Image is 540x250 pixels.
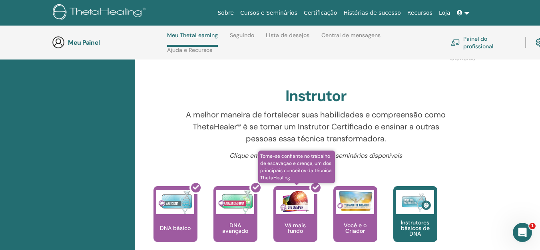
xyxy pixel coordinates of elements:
[396,190,434,214] img: Instrutores básicos de DNA
[343,10,401,16] font: Histórias de sucesso
[321,32,381,39] font: Central de mensagens
[217,10,233,16] font: Sobre
[230,32,254,45] a: Seguindo
[463,35,493,50] font: Painel do profissional
[68,38,100,47] font: Meu Painel
[340,6,404,20] a: Histórias de sucesso
[167,47,212,60] a: Ajuda e Recursos
[186,109,446,144] font: A melhor maneira de fortalecer suas habilidades e compreensão como ThetaHealer® é se tornar um In...
[285,86,347,106] font: Instrutor
[401,219,430,237] font: Instrutores básicos de DNA
[52,36,65,49] img: generic-user-icon.jpg
[344,222,367,234] font: Você e o Criador
[531,223,534,228] font: 1
[301,6,340,20] a: Certificação
[321,32,381,45] a: Central de mensagens
[404,6,436,20] a: Recursos
[304,10,337,16] font: Certificação
[439,10,450,16] font: Loja
[229,151,402,160] font: Clique em um curso para pesquisar seminários disponíveis
[240,10,297,16] font: Cursos e Seminários
[216,190,254,214] img: DNA avançado
[167,32,218,39] font: Meu ThetaLearning
[167,32,218,47] a: Meu ThetaLearning
[156,190,194,214] img: DNA básico
[451,34,516,51] a: Painel do profissional
[53,4,148,22] img: logo.png
[260,153,332,181] font: Torne-se confiante no trabalho de escavação e crença, um dos principais conceitos da técnica Thet...
[214,6,237,20] a: Sobre
[237,6,301,20] a: Cursos e Seminários
[266,32,309,45] a: Lista de desejos
[230,32,254,39] font: Seguindo
[336,190,374,212] img: Você e o Criador
[451,39,460,46] img: chalkboard-teacher.svg
[407,10,432,16] font: Recursos
[513,223,532,242] iframe: Chat ao vivo do Intercom
[276,190,314,214] img: Vá mais fundo
[266,32,309,39] font: Lista de desejos
[436,6,454,20] a: Loja
[167,46,212,54] font: Ajuda e Recursos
